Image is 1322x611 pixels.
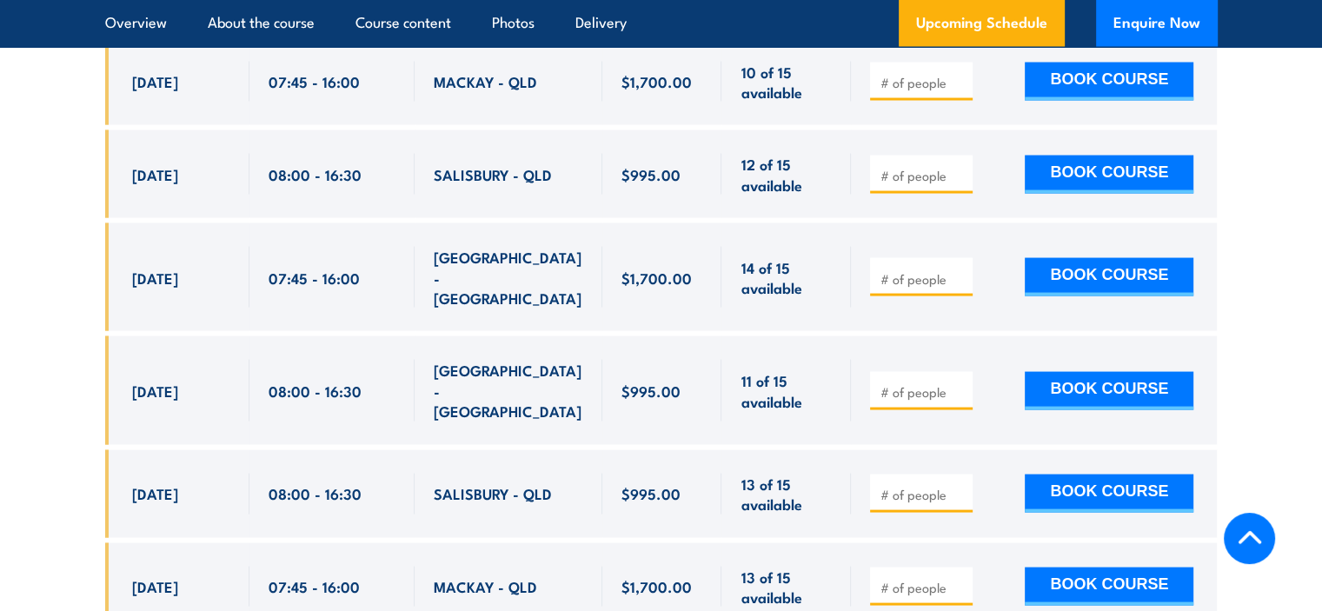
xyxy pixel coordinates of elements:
span: 07:45 - 16:00 [269,268,360,288]
span: MACKAY - QLD [434,576,537,596]
span: 07:45 - 16:00 [269,576,360,596]
input: # of people [880,383,967,401]
span: 10 of 15 available [741,62,832,103]
button: BOOK COURSE [1025,475,1193,513]
input: # of people [880,579,967,596]
span: [GEOGRAPHIC_DATA] - [GEOGRAPHIC_DATA] [434,247,583,308]
span: [DATE] [132,268,178,288]
span: SALISBURY - QLD [434,164,552,184]
span: 14 of 15 available [741,257,832,298]
input: # of people [880,270,967,288]
span: 13 of 15 available [741,474,832,515]
span: [DATE] [132,71,178,91]
span: [DATE] [132,381,178,401]
span: $1,700.00 [621,576,692,596]
span: $995.00 [621,164,681,184]
button: BOOK COURSE [1025,63,1193,101]
button: BOOK COURSE [1025,156,1193,194]
span: [DATE] [132,576,178,596]
input: # of people [880,486,967,503]
span: 07:45 - 16:00 [269,71,360,91]
span: $1,700.00 [621,268,692,288]
span: [DATE] [132,483,178,503]
button: BOOK COURSE [1025,258,1193,296]
span: $1,700.00 [621,71,692,91]
input: # of people [880,74,967,91]
span: 12 of 15 available [741,154,832,195]
button: BOOK COURSE [1025,372,1193,410]
span: 08:00 - 16:30 [269,381,362,401]
span: 13 of 15 available [741,567,832,608]
button: BOOK COURSE [1025,568,1193,606]
span: SALISBURY - QLD [434,483,552,503]
span: MACKAY - QLD [434,71,537,91]
span: $995.00 [621,381,681,401]
input: # of people [880,167,967,184]
span: 08:00 - 16:30 [269,164,362,184]
span: 08:00 - 16:30 [269,483,362,503]
span: [DATE] [132,164,178,184]
span: 11 of 15 available [741,370,832,411]
span: $995.00 [621,483,681,503]
span: [GEOGRAPHIC_DATA] - [GEOGRAPHIC_DATA] [434,360,583,421]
